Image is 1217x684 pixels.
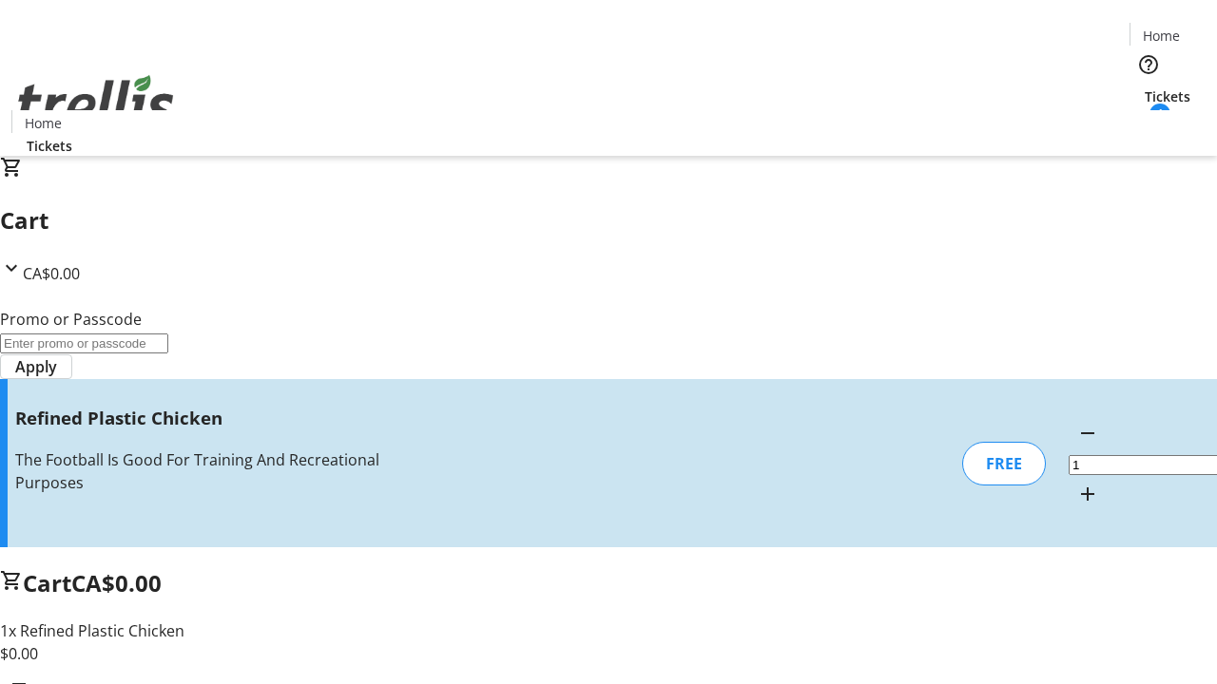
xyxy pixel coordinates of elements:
[1130,46,1168,84] button: Help
[1130,26,1191,46] a: Home
[962,442,1046,485] div: FREE
[1143,26,1180,46] span: Home
[1069,475,1107,513] button: Increment by one
[23,263,80,284] span: CA$0.00
[1145,86,1190,106] span: Tickets
[11,136,87,156] a: Tickets
[12,113,73,133] a: Home
[11,54,181,149] img: Orient E2E Organization Zk2cuvdVaT's Logo
[1069,414,1107,452] button: Decrement by one
[15,355,57,378] span: Apply
[25,113,62,133] span: Home
[71,567,162,598] span: CA$0.00
[1130,86,1206,106] a: Tickets
[15,405,431,431] h3: Refined Plastic Chicken
[1130,106,1168,144] button: Cart
[15,448,431,494] div: The Football Is Good For Training And Recreational Purposes
[27,136,72,156] span: Tickets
